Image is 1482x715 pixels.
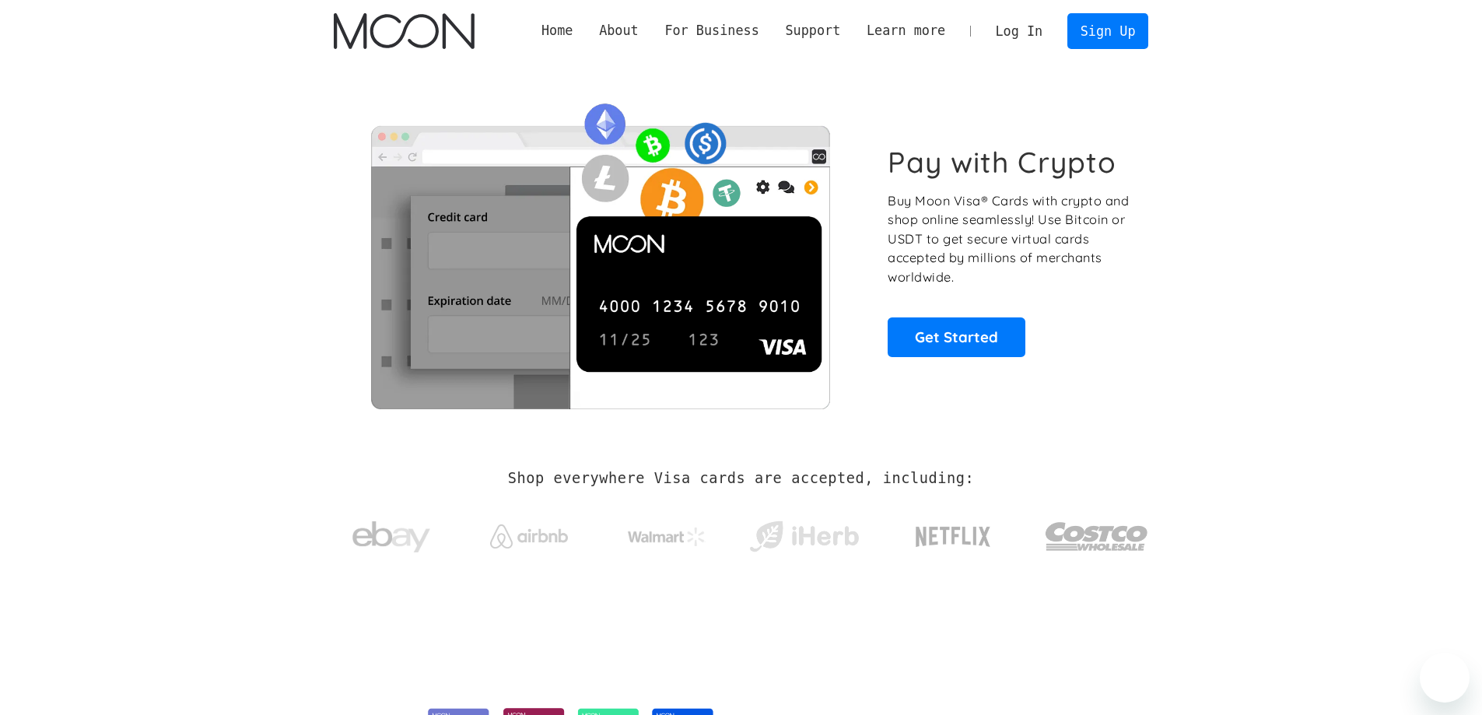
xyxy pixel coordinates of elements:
[334,13,475,49] img: Moon Logo
[785,21,840,40] div: Support
[652,21,773,40] div: For Business
[628,527,706,546] img: Walmart
[888,317,1025,356] a: Get Started
[884,502,1023,564] a: Netflix
[773,21,853,40] div: Support
[914,517,992,556] img: Netflix
[746,501,862,565] a: iHerb
[888,145,1116,180] h1: Pay with Crypto
[1045,492,1149,573] a: Costco
[586,21,651,40] div: About
[853,21,958,40] div: Learn more
[352,513,430,562] img: ebay
[599,21,639,40] div: About
[1045,507,1149,566] img: Costco
[746,517,862,557] img: iHerb
[888,191,1131,287] p: Buy Moon Visa® Cards with crypto and shop online seamlessly! Use Bitcoin or USDT to get secure vi...
[334,13,475,49] a: home
[608,512,724,554] a: Walmart
[1067,13,1148,48] a: Sign Up
[334,497,450,570] a: ebay
[334,93,867,408] img: Moon Cards let you spend your crypto anywhere Visa is accepted.
[471,509,587,556] a: Airbnb
[664,21,759,40] div: For Business
[1420,653,1470,703] iframe: Button to launch messaging window
[508,470,974,487] h2: Shop everywhere Visa cards are accepted, including:
[867,21,945,40] div: Learn more
[983,14,1056,48] a: Log In
[490,524,568,549] img: Airbnb
[528,21,586,40] a: Home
